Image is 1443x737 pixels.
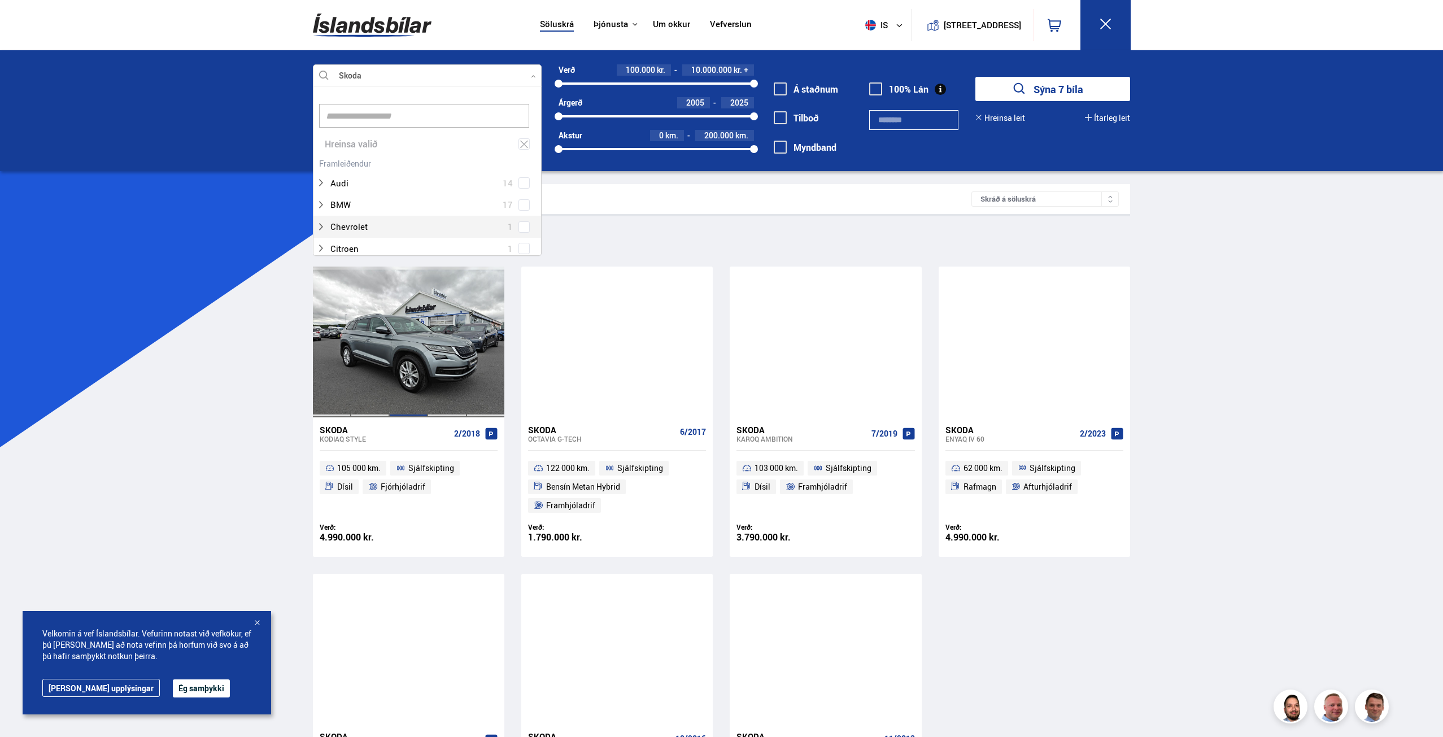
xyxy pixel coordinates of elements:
[653,19,690,31] a: Um okkur
[313,133,541,155] div: Hreinsa valið
[559,98,582,107] div: Árgerð
[755,461,798,475] span: 103 000 km.
[324,193,972,205] div: Leitarniðurstöður 7 bílar
[559,66,575,75] div: Verð
[861,20,889,30] span: is
[408,461,454,475] span: Sjálfskipting
[42,679,160,697] a: [PERSON_NAME] upplýsingar
[626,64,655,75] span: 100.000
[320,435,450,443] div: Kodiaq STYLE
[798,480,847,494] span: Framhjóladrif
[320,533,409,542] div: 4.990.000 kr.
[710,19,752,31] a: Vefverslun
[337,461,381,475] span: 105 000 km.
[528,425,675,435] div: Skoda
[1080,429,1106,438] span: 2/2023
[871,429,897,438] span: 7/2019
[665,131,678,140] span: km.
[736,533,826,542] div: 3.790.000 kr.
[546,461,590,475] span: 122 000 km.
[736,435,866,443] div: Karoq AMBITION
[736,523,826,531] div: Verð:
[1357,691,1390,725] img: FbJEzSuNWCJXmdc-.webp
[1316,691,1350,725] img: siFngHWaQ9KaOqBr.png
[337,480,353,494] span: Dísil
[1275,691,1309,725] img: nhp88E3Fdnt1Opn2.png
[704,130,734,141] span: 200.000
[528,435,675,443] div: Octavia G-TECH
[971,191,1119,207] div: Skráð á söluskrá
[939,417,1130,557] a: Skoda Enyaq iV 60 2/2023 62 000 km. Sjálfskipting Rafmagn Afturhjóladrif Verð: 4.990.000 kr.
[945,435,1075,443] div: Enyaq iV 60
[826,461,871,475] span: Sjálfskipting
[528,533,617,542] div: 1.790.000 kr.
[9,5,43,38] button: Open LiveChat chat widget
[964,480,996,494] span: Rafmagn
[865,20,876,30] img: svg+xml;base64,PHN2ZyB4bWxucz0iaHR0cDovL3d3dy53My5vcmcvMjAwMC9zdmciIHdpZHRoPSI1MTIiIGhlaWdodD0iNT...
[918,9,1027,41] a: [STREET_ADDRESS]
[508,241,513,257] span: 1
[540,19,574,31] a: Söluskrá
[755,480,770,494] span: Dísil
[659,130,664,141] span: 0
[173,679,230,697] button: Ég samþykki
[1030,461,1075,475] span: Sjálfskipting
[680,428,706,437] span: 6/2017
[945,523,1035,531] div: Verð:
[381,480,425,494] span: Fjórhjóladrif
[964,461,1002,475] span: 62 000 km.
[617,461,663,475] span: Sjálfskipting
[774,142,836,152] label: Myndband
[945,533,1035,542] div: 4.990.000 kr.
[730,417,921,557] a: Skoda Karoq AMBITION 7/2019 103 000 km. Sjálfskipting Dísil Framhjóladrif Verð: 3.790.000 kr.
[454,429,480,438] span: 2/2018
[948,20,1017,30] button: [STREET_ADDRESS]
[975,77,1130,101] button: Sýna 7 bíla
[869,84,928,94] label: 100% Lán
[546,480,620,494] span: Bensín Metan Hybrid
[1085,114,1130,123] button: Ítarleg leit
[861,8,912,42] button: is
[546,499,595,512] span: Framhjóladrif
[320,523,409,531] div: Verð:
[559,131,582,140] div: Akstur
[528,523,617,531] div: Verð:
[734,66,742,75] span: kr.
[503,197,513,213] span: 17
[313,7,431,43] img: G0Ugv5HjCgRt.svg
[42,628,251,662] span: Velkomin á vef Íslandsbílar. Vefurinn notast við vefkökur, ef þú [PERSON_NAME] að nota vefinn þá ...
[730,97,748,108] span: 2025
[686,97,704,108] span: 2005
[691,64,732,75] span: 10.000.000
[521,417,713,557] a: Skoda Octavia G-TECH 6/2017 122 000 km. Sjálfskipting Bensín Metan Hybrid Framhjóladrif Verð: 1.7...
[1023,480,1072,494] span: Afturhjóladrif
[744,66,748,75] span: +
[735,131,748,140] span: km.
[736,425,866,435] div: Skoda
[313,417,504,557] a: Skoda Kodiaq STYLE 2/2018 105 000 km. Sjálfskipting Dísil Fjórhjóladrif Verð: 4.990.000 kr.
[657,66,665,75] span: kr.
[975,114,1025,123] button: Hreinsa leit
[594,19,628,30] button: Þjónusta
[774,113,819,123] label: Tilboð
[774,84,838,94] label: Á staðnum
[320,425,450,435] div: Skoda
[508,219,513,235] span: 1
[503,175,513,191] span: 14
[945,425,1075,435] div: Skoda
